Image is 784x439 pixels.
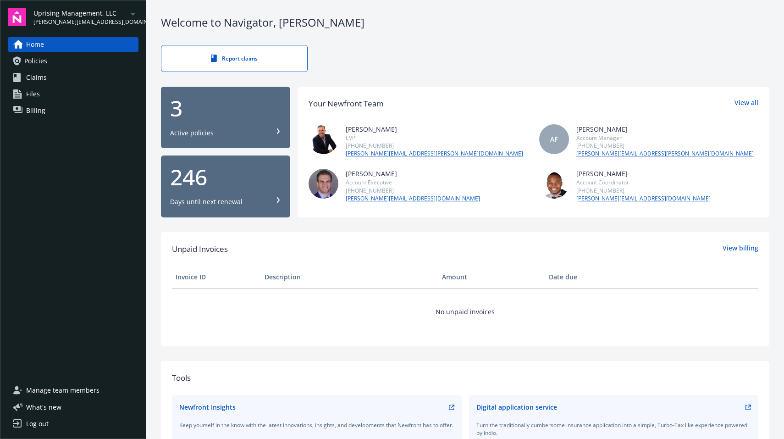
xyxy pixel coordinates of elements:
img: navigator-logo.svg [8,8,26,26]
div: 246 [170,166,281,188]
div: [PERSON_NAME] [346,124,523,134]
div: Welcome to Navigator , [PERSON_NAME] [161,15,769,30]
div: Report claims [180,55,289,62]
div: EVP [346,134,523,142]
th: Invoice ID [172,266,261,288]
th: Amount [438,266,545,288]
a: Manage team members [8,383,138,398]
div: Digital application service [476,402,557,412]
div: Days until next renewal [170,197,243,206]
div: [PERSON_NAME] [576,124,754,134]
div: Tools [172,372,758,384]
img: photo [539,169,569,199]
div: Account Executive [346,178,480,186]
img: photo [309,169,338,199]
a: View billing [723,243,758,255]
button: What's new [8,402,76,412]
span: [PERSON_NAME][EMAIL_ADDRESS][DOMAIN_NAME] [33,18,127,26]
a: arrowDropDown [127,8,138,19]
span: What ' s new [26,402,61,412]
div: [PHONE_NUMBER] [346,187,480,194]
span: Files [26,87,40,101]
div: [PERSON_NAME] [346,169,480,178]
div: Account Coordinator [576,178,711,186]
a: [PERSON_NAME][EMAIL_ADDRESS][PERSON_NAME][DOMAIN_NAME] [576,150,754,158]
div: Newfront Insights [179,402,236,412]
div: [PERSON_NAME] [576,169,711,178]
span: Unpaid Invoices [172,243,228,255]
a: Report claims [161,45,308,72]
a: View all [734,98,758,110]
div: Keep yourself in the know with the latest innovations, insights, and developments that Newfront h... [179,421,454,429]
span: Home [26,37,44,52]
img: photo [309,124,338,154]
div: 3 [170,97,281,119]
div: Log out [26,417,49,431]
div: [PHONE_NUMBER] [346,142,523,150]
a: [PERSON_NAME][EMAIL_ADDRESS][DOMAIN_NAME] [346,194,480,203]
span: Uprising Management, LLC [33,8,127,18]
div: Active policies [170,128,214,138]
span: Policies [24,54,47,68]
span: Billing [26,103,45,118]
div: [PHONE_NUMBER] [576,187,711,194]
div: [PHONE_NUMBER] [576,142,754,150]
button: Uprising Management, LLC[PERSON_NAME][EMAIL_ADDRESS][DOMAIN_NAME]arrowDropDown [33,8,138,26]
span: Manage team members [26,383,99,398]
div: Turn the traditionally cumbersome insurance application into a simple, Turbo-Tax like experience ... [476,421,751,437]
button: 246Days until next renewal [161,156,290,217]
a: [PERSON_NAME][EMAIL_ADDRESS][DOMAIN_NAME] [576,194,711,203]
a: Claims [8,70,138,85]
a: Billing [8,103,138,118]
a: [PERSON_NAME][EMAIL_ADDRESS][PERSON_NAME][DOMAIN_NAME] [346,150,523,158]
td: No unpaid invoices [172,288,758,335]
th: Date due [545,266,634,288]
a: Files [8,87,138,101]
div: Your Newfront Team [309,98,384,110]
button: 3Active policies [161,87,290,149]
span: Claims [26,70,47,85]
span: AF [550,134,558,144]
th: Description [261,266,439,288]
a: Home [8,37,138,52]
a: Policies [8,54,138,68]
div: Account Manager [576,134,754,142]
